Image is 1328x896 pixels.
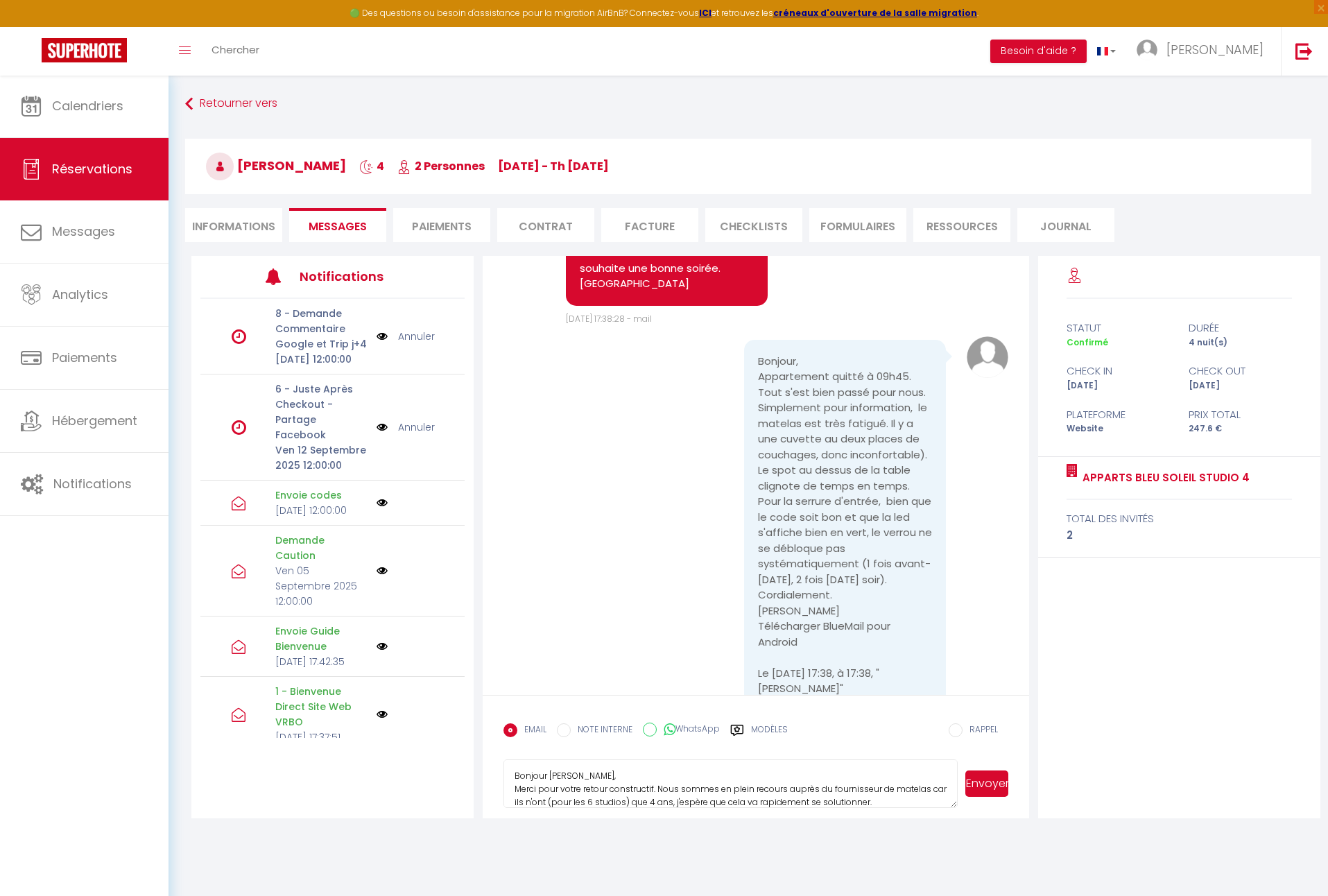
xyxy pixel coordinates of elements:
label: Modèles [751,723,788,748]
label: WhatsApp [657,723,720,738]
p: Demande Caution [275,533,367,563]
span: Messages [52,223,115,240]
p: [DATE] 12:00:00 [275,352,367,367]
label: NOTE INTERNE [571,723,632,739]
div: check out [1180,363,1302,379]
div: [DATE] [1180,379,1302,393]
img: NO IMAGE [377,497,388,508]
div: 2 [1067,527,1293,544]
div: Prix total [1180,406,1302,423]
span: [PERSON_NAME] [1166,41,1264,58]
h3: Notifications [300,261,410,292]
li: Contrat [497,208,594,242]
div: durée [1180,320,1302,336]
a: Chercher [201,27,270,76]
p: 6 - Juste Après Checkout - Partage Facebook [275,381,367,442]
span: Messages [309,218,367,234]
li: Facture [601,208,698,242]
a: créneaux d'ouverture de la salle migration [773,7,977,19]
div: Plateforme [1058,406,1180,423]
span: Analytics [52,286,108,303]
img: avatar.png [967,336,1008,378]
a: Annuler [398,420,435,435]
img: ... [1137,40,1157,60]
button: Envoyer [965,770,1008,797]
li: Informations [185,208,282,242]
span: 4 [359,158,384,174]
span: 2 Personnes [397,158,485,174]
a: ... [PERSON_NAME] [1126,27,1281,76]
p: 8 - Demande Commentaire Google et Trip j+4 [275,306,367,352]
img: Super Booking [42,38,127,62]
label: RAPPEL [963,723,998,739]
button: Besoin d'aide ? [990,40,1087,63]
a: Apparts Bleu Soleil Studio 4 [1078,469,1250,486]
div: [DATE] [1058,379,1180,393]
span: [PERSON_NAME] [206,157,346,174]
div: check in [1058,363,1180,379]
p: 1 - Bienvenue Direct Site Web VRBO [275,684,367,730]
div: Website [1058,422,1180,436]
p: Ven 05 Septembre 2025 12:00:00 [275,563,367,609]
p: [DATE] 12:00:00 [275,503,367,518]
p: Ven 12 Septembre 2025 12:00:00 [275,442,367,473]
span: [DATE] - Th [DATE] [498,158,609,174]
a: Retourner vers [185,92,1311,117]
a: ICI [699,7,712,19]
p: [DATE] 17:42:35 [275,654,367,669]
li: Ressources [913,208,1010,242]
li: Paiements [393,208,490,242]
iframe: Chat [1269,834,1318,886]
span: Chercher [212,42,259,57]
span: Calendriers [52,97,123,114]
span: [DATE] 17:38:28 - mail [566,313,652,325]
img: NO IMAGE [377,329,388,344]
img: NO IMAGE [377,420,388,435]
p: Envoie codes [275,488,367,503]
span: Réservations [52,160,132,178]
span: Confirmé [1067,336,1108,348]
img: NO IMAGE [377,709,388,720]
div: total des invités [1067,510,1293,527]
img: NO IMAGE [377,565,388,576]
div: 247.6 € [1180,422,1302,436]
p: [DATE] 17:37:51 [275,730,367,745]
p: Envoie Guide Bienvenue [275,623,367,654]
li: FORMULAIRES [809,208,906,242]
div: statut [1058,320,1180,336]
a: Annuler [398,329,435,344]
span: Notifications [53,475,132,492]
label: EMAIL [517,723,546,739]
li: Journal [1017,208,1114,242]
img: logout [1295,42,1313,60]
li: CHECKLISTS [705,208,802,242]
button: Ouvrir le widget de chat LiveChat [11,6,53,47]
img: NO IMAGE [377,641,388,652]
span: Hébergement [52,412,137,429]
div: 4 nuit(s) [1180,336,1302,350]
span: Paiements [52,349,117,366]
